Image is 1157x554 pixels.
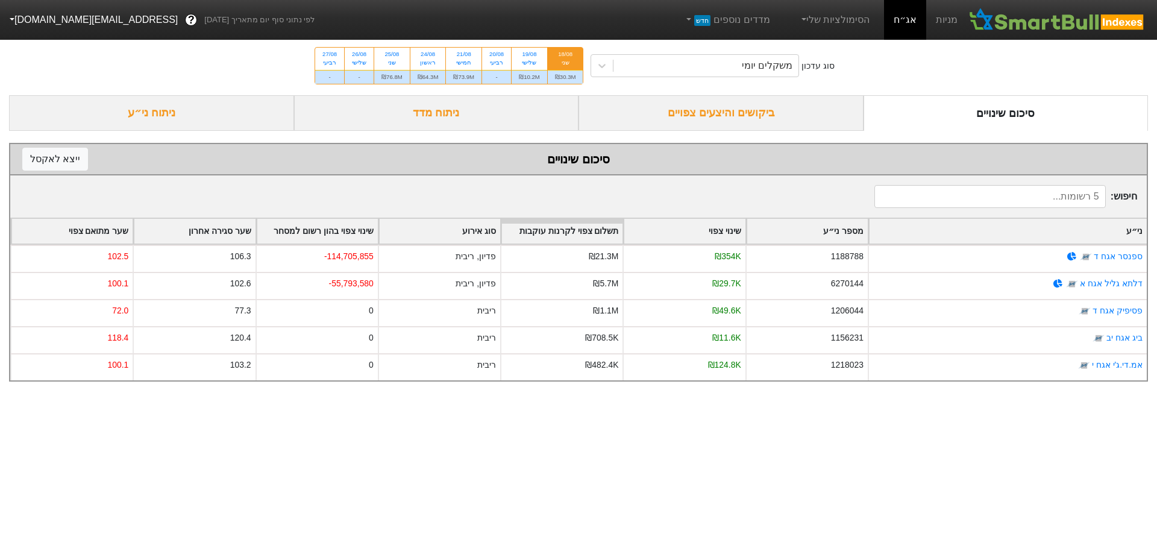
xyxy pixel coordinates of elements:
a: הסימולציות שלי [794,8,875,32]
div: רביעי [489,58,504,67]
a: ביג אגח יב [1106,333,1143,342]
div: 1218023 [831,359,864,371]
img: tase link [1093,332,1105,344]
button: ייצא לאקסל [22,148,88,171]
div: ₪76.8M [374,70,410,84]
div: 0 [369,304,374,317]
div: משקלים יומי [742,58,792,73]
div: 21/08 [453,50,474,58]
img: tase link [1080,251,1092,263]
div: סיכום שינויים [864,95,1149,131]
div: 19/08 [519,50,540,58]
div: ₪482.4K [585,359,618,371]
div: ₪30.3M [548,70,583,84]
a: אמ.די.ג'י אגח י [1092,360,1143,370]
div: Toggle SortBy [501,219,622,244]
div: ₪11.6K [712,332,741,344]
div: ניתוח מדד [294,95,579,131]
div: Toggle SortBy [134,219,255,244]
div: 102.6 [230,277,251,290]
div: 18/08 [555,50,576,58]
div: 6270144 [831,277,864,290]
span: לפי נתוני סוף יום מתאריך [DATE] [204,14,315,26]
div: Toggle SortBy [379,219,500,244]
div: 20/08 [489,50,504,58]
div: רביעי [322,58,337,67]
div: 25/08 [381,50,403,58]
div: ₪124.8K [708,359,741,371]
div: ₪354K [715,250,741,263]
div: Toggle SortBy [11,219,133,244]
div: 72.0 [112,304,128,317]
div: שני [555,58,576,67]
div: Toggle SortBy [869,219,1147,244]
div: -55,793,580 [329,277,374,290]
div: Toggle SortBy [624,219,745,244]
div: Toggle SortBy [747,219,868,244]
div: Toggle SortBy [257,219,378,244]
div: פדיון, ריבית [456,250,496,263]
div: ₪21.3M [589,250,619,263]
div: 120.4 [230,332,251,344]
div: ₪1.1M [593,304,618,317]
img: tase link [1066,278,1078,290]
div: ריבית [477,359,496,371]
div: -114,705,855 [324,250,374,263]
span: חדש [694,15,710,26]
img: tase link [1079,305,1091,317]
div: שלישי [352,58,366,67]
div: 102.5 [107,250,128,263]
div: 100.1 [107,359,128,371]
span: חיפוש : [874,185,1137,208]
div: 0 [369,332,374,344]
div: 1156231 [831,332,864,344]
div: ריבית [477,332,496,344]
div: ביקושים והיצעים צפויים [578,95,864,131]
div: 118.4 [107,332,128,344]
div: ₪29.7K [712,277,741,290]
a: מדדים נוספיםחדש [679,8,775,32]
div: ₪10.2M [512,70,547,84]
div: חמישי [453,58,474,67]
div: ₪708.5K [585,332,618,344]
span: ? [188,12,195,28]
div: ריבית [477,304,496,317]
div: 106.3 [230,250,251,263]
a: ספנסר אגח ד [1094,251,1143,261]
div: שלישי [519,58,540,67]
img: tase link [1078,359,1090,371]
div: - [345,70,374,84]
div: 1206044 [831,304,864,317]
div: פדיון, ריבית [456,277,496,290]
div: - [482,70,511,84]
a: דלתא גליל אגח א [1080,279,1143,288]
div: ₪73.9M [446,70,481,84]
div: 77.3 [234,304,251,317]
div: שני [381,58,403,67]
div: 0 [369,359,374,371]
a: פסיפיק אגח ד [1093,306,1143,315]
div: 100.1 [107,277,128,290]
div: סיכום שינויים [22,150,1135,168]
div: ₪64.3M [410,70,446,84]
img: SmartBull [967,8,1147,32]
div: 1188788 [831,250,864,263]
div: 24/08 [418,50,439,58]
input: 5 רשומות... [874,185,1106,208]
div: ₪49.6K [712,304,741,317]
div: - [315,70,344,84]
div: 26/08 [352,50,366,58]
div: ₪5.7M [593,277,618,290]
div: 103.2 [230,359,251,371]
div: סוג עדכון [801,60,835,72]
div: 27/08 [322,50,337,58]
div: ראשון [418,58,439,67]
div: ניתוח ני״ע [9,95,294,131]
